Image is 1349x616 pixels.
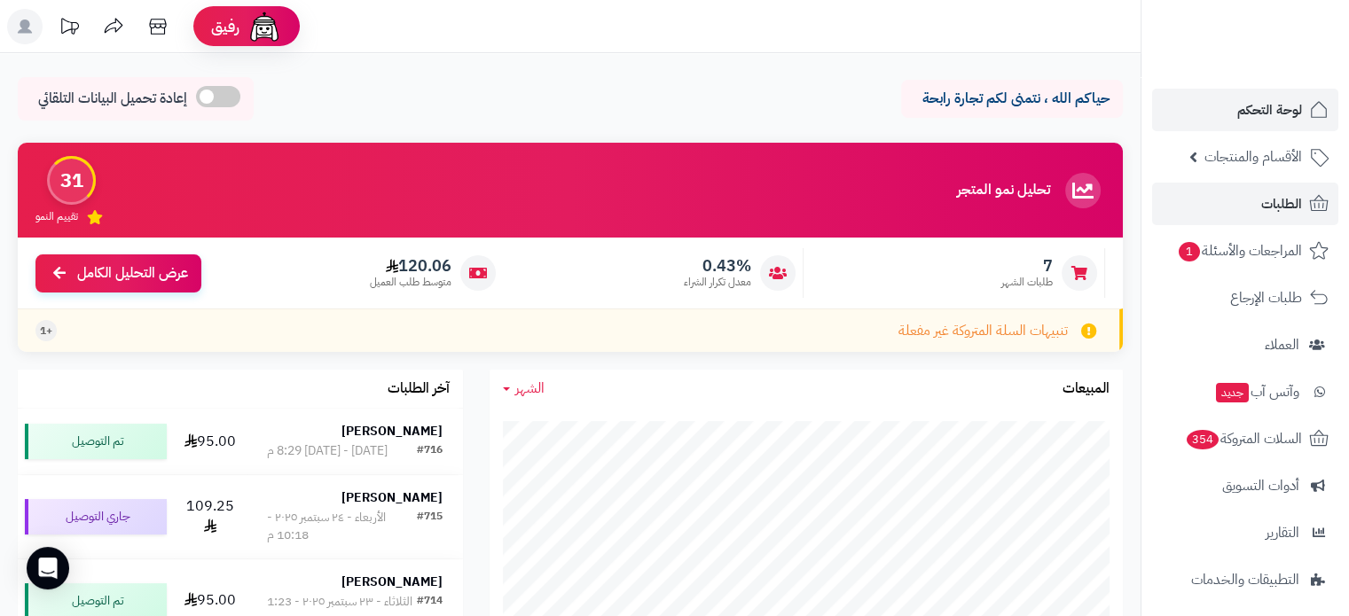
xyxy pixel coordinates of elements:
span: 120.06 [370,256,451,276]
span: 1 [1179,242,1200,261]
div: تم التوصيل [25,424,167,459]
a: المراجعات والأسئلة1 [1152,230,1338,272]
span: 0.43% [684,256,751,276]
a: لوحة التحكم [1152,89,1338,131]
td: 109.25 [174,475,247,558]
div: الأربعاء - ٢٤ سبتمبر ٢٠٢٥ - 10:18 م [267,509,417,544]
span: لوحة التحكم [1237,97,1302,122]
a: التقارير [1152,511,1338,554]
span: تنبيهات السلة المتروكة غير مفعلة [898,321,1068,341]
div: جاري التوصيل [25,499,167,534]
a: وآتس آبجديد [1152,370,1338,413]
span: أدوات التسويق [1222,473,1299,498]
span: الطلبات [1261,191,1302,216]
span: طلبات الإرجاع [1230,285,1302,310]
a: تحديثات المنصة [47,9,91,49]
span: التقارير [1266,520,1299,545]
div: [DATE] - [DATE] 8:29 م [267,442,388,460]
a: السلات المتروكة354 [1152,417,1338,460]
p: حياكم الله ، نتمنى لكم تجارة رابحة [914,89,1110,109]
span: عرض التحليل الكامل [77,263,188,284]
div: Open Intercom Messenger [27,547,69,589]
a: أدوات التسويق [1152,464,1338,507]
span: الشهر [515,378,545,399]
span: 7 [1001,256,1053,276]
h3: تحليل نمو المتجر [957,183,1050,199]
div: #715 [417,509,443,544]
span: +1 [40,324,52,339]
h3: آخر الطلبات [388,381,450,397]
div: #716 [417,442,443,460]
span: طلبات الشهر [1001,275,1053,290]
span: معدل تكرار الشراء [684,275,751,290]
td: 95.00 [174,409,247,474]
span: المراجعات والأسئلة [1177,238,1302,263]
a: الطلبات [1152,183,1338,225]
a: التطبيقات والخدمات [1152,558,1338,601]
span: جديد [1216,383,1249,402]
a: طلبات الإرجاع [1152,277,1338,319]
span: 354 [1187,430,1219,449]
a: العملاء [1152,324,1338,366]
span: إعادة تحميل البيانات التلقائي [38,89,187,109]
strong: [PERSON_NAME] [341,422,443,441]
span: العملاء [1265,332,1299,357]
strong: [PERSON_NAME] [341,573,443,591]
span: السلات المتروكة [1185,426,1302,451]
span: التطبيقات والخدمات [1191,567,1299,592]
span: وآتس آب [1214,379,1299,404]
span: تقييم النمو [35,209,78,224]
span: الأقسام والمنتجات [1204,144,1302,169]
a: عرض التحليل الكامل [35,254,201,292]
img: ai-face.png [247,9,282,44]
strong: [PERSON_NAME] [341,488,443,507]
span: متوسط طلب العميل [370,275,451,290]
a: الشهر [503,378,545,399]
h3: المبيعات [1063,381,1110,397]
span: رفيق [211,16,239,37]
